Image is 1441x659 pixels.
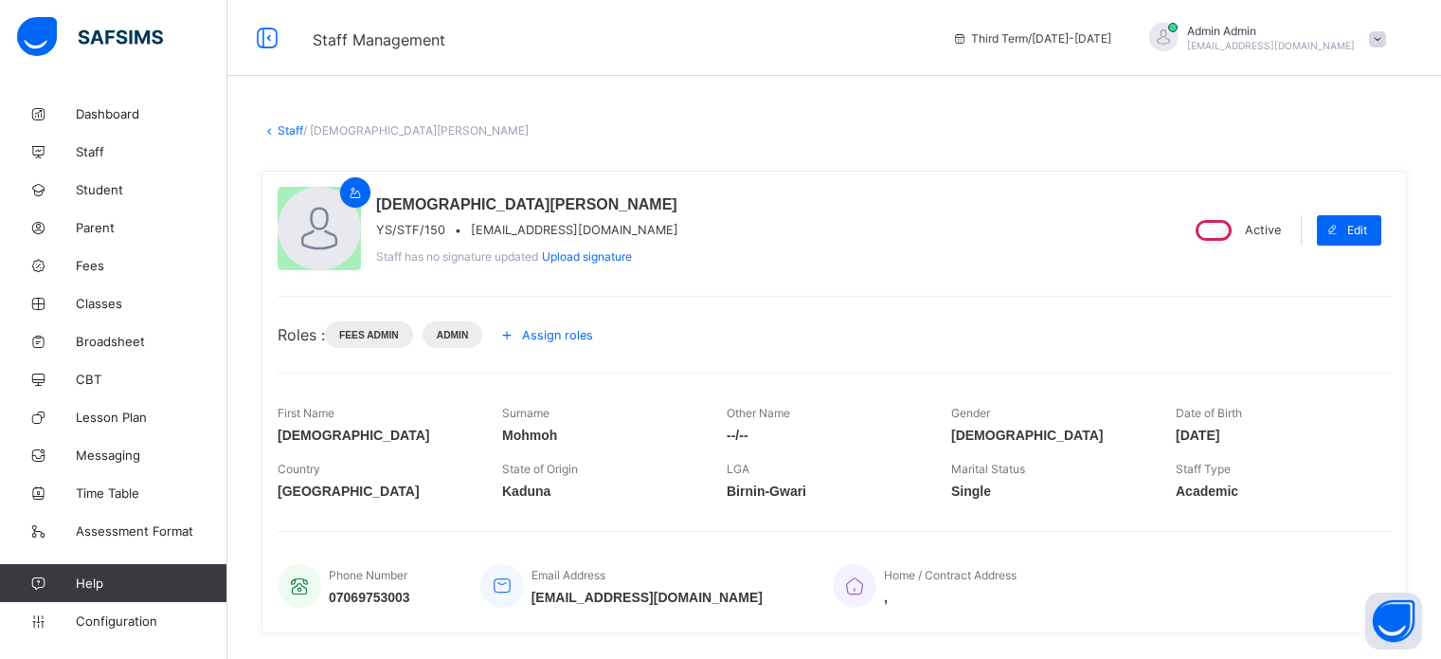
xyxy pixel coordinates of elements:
[502,406,549,420] span: Surname
[278,462,320,476] span: Country
[76,410,227,425] span: Lesson Plan
[1176,428,1372,443] span: [DATE]
[727,484,923,499] span: Birnin-Gwari
[76,523,227,539] span: Assessment Format
[76,258,227,273] span: Fees
[1130,23,1396,54] div: AdminAdmin
[884,590,1017,605] span: ,
[951,462,1025,476] span: Marital Status
[76,448,227,463] span: Messaging
[502,484,698,499] span: Kaduna
[76,220,227,235] span: Parent
[278,428,474,443] span: [DEMOGRAPHIC_DATA]
[278,406,334,420] span: First Name
[376,223,445,237] span: YS/STF/150
[339,330,399,340] span: Fees Admin
[76,144,227,159] span: Staff
[727,462,749,476] span: LGA
[376,249,538,264] span: Staff has no signature updated
[278,325,325,344] span: Roles :
[303,123,529,137] span: / [DEMOGRAPHIC_DATA][PERSON_NAME]
[1365,593,1422,650] button: Open asap
[1187,24,1355,38] span: Admin Admin
[1176,484,1372,499] span: Academic
[76,485,227,501] span: Time Table
[1347,223,1367,237] span: Edit
[952,31,1111,46] span: session/term information
[531,568,605,582] span: Email Address
[522,328,593,342] span: Assign roles
[76,576,226,591] span: Help
[1176,406,1242,420] span: Date of Birth
[502,462,578,476] span: State of Origin
[502,428,698,443] span: Mohmoh
[1245,223,1281,237] span: Active
[76,372,227,387] span: CBT
[376,196,678,213] span: [DEMOGRAPHIC_DATA][PERSON_NAME]
[329,590,410,605] span: 07069753003
[951,428,1147,443] span: [DEMOGRAPHIC_DATA]
[278,484,474,499] span: [GEOGRAPHIC_DATA]
[471,223,678,237] span: [EMAIL_ADDRESS][DOMAIN_NAME]
[727,428,923,443] span: --/--
[76,182,227,197] span: Student
[278,123,303,137] a: Staff
[313,30,445,49] span: Staff Management
[437,330,469,340] span: Admin
[727,406,790,420] span: Other Name
[17,17,163,57] img: safsims
[76,296,227,311] span: Classes
[884,568,1017,582] span: Home / Contract Address
[542,249,632,264] span: Upload signature
[1187,40,1355,51] span: [EMAIL_ADDRESS][DOMAIN_NAME]
[951,484,1147,499] span: Single
[531,590,763,605] span: [EMAIL_ADDRESS][DOMAIN_NAME]
[1176,462,1231,476] span: Staff Type
[329,568,407,582] span: Phone Number
[76,106,227,121] span: Dashboard
[951,406,990,420] span: Gender
[76,613,226,629] span: Configuration
[376,223,678,237] div: •
[76,334,227,349] span: Broadsheet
